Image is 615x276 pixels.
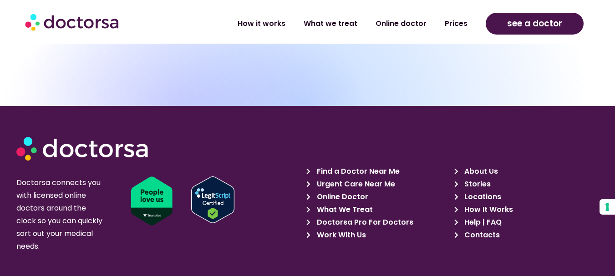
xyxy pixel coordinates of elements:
[306,203,449,216] a: What We Treat
[462,178,491,191] span: Stories
[462,191,501,203] span: Locations
[507,16,562,31] span: see a doctor
[600,199,615,215] button: Your consent preferences for tracking technologies
[306,178,449,191] a: Urgent Care Near Me
[366,13,436,34] a: Online doctor
[436,13,477,34] a: Prices
[295,13,366,34] a: What we treat
[454,191,597,203] a: Locations
[315,165,400,178] span: Find a Doctor Near Me
[315,216,413,229] span: Doctorsa Pro For Doctors
[306,216,449,229] a: Doctorsa Pro For Doctors
[306,191,449,203] a: Online Doctor
[315,191,368,203] span: Online Doctor
[306,165,449,178] a: Find a Doctor Near Me
[454,229,597,241] a: Contacts
[454,203,597,216] a: How It Works
[306,229,449,241] a: Work With Us
[315,229,366,241] span: Work With Us
[462,216,502,229] span: Help | FAQ
[229,13,295,34] a: How it works
[191,176,313,223] a: Verify LegitScript Approval for www.doctorsa.com
[454,178,597,191] a: Stories
[486,13,584,35] a: see a doctor
[315,178,395,191] span: Urgent Care Near Me
[16,176,106,253] p: Doctorsa connects you with licensed online doctors around the clock so you can quickly sort out y...
[462,229,500,241] span: Contacts
[454,216,597,229] a: Help | FAQ
[462,165,498,178] span: About Us
[462,203,513,216] span: How It Works
[191,176,234,223] img: Verify Approval for www.doctorsa.com
[454,165,597,178] a: About Us
[315,203,373,216] span: What We Treat
[164,13,477,34] nav: Menu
